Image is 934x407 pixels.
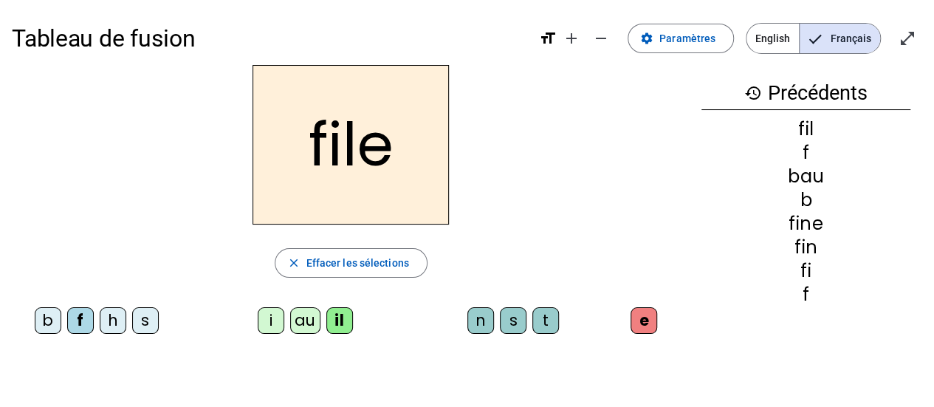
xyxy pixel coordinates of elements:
[744,84,762,102] mat-icon: history
[746,23,881,54] mat-button-toggle-group: Language selection
[67,307,94,334] div: f
[701,262,910,280] div: fi
[35,307,61,334] div: b
[701,77,910,110] h3: Précédents
[659,30,715,47] span: Paramètres
[287,256,301,270] mat-icon: close
[701,239,910,256] div: fin
[306,254,409,272] span: Effacer les sélections
[701,191,910,209] div: b
[893,24,922,53] button: Entrer en plein écran
[467,307,494,334] div: n
[592,30,610,47] mat-icon: remove
[532,307,559,334] div: t
[631,307,657,334] div: e
[258,307,284,334] div: i
[275,248,427,278] button: Effacer les sélections
[563,30,580,47] mat-icon: add
[701,286,910,304] div: f
[539,30,557,47] mat-icon: format_size
[132,307,159,334] div: s
[701,120,910,138] div: fil
[800,24,880,53] span: Français
[746,24,799,53] span: English
[628,24,734,53] button: Paramètres
[12,15,527,62] h1: Tableau de fusion
[100,307,126,334] div: h
[640,32,653,45] mat-icon: settings
[899,30,916,47] mat-icon: open_in_full
[290,307,320,334] div: au
[557,24,586,53] button: Augmenter la taille de la police
[586,24,616,53] button: Diminuer la taille de la police
[500,307,526,334] div: s
[701,215,910,233] div: fine
[326,307,353,334] div: il
[701,168,910,185] div: bau
[701,144,910,162] div: f
[253,65,449,225] h2: file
